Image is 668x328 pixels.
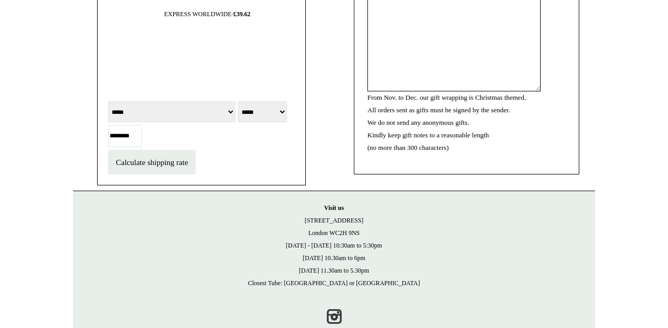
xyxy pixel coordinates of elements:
[108,125,142,147] input: Postcode
[83,202,584,289] p: [STREET_ADDRESS] London WC2H 9NS [DATE] - [DATE] 10:30am to 5:30pm [DATE] 10.30am to 6pm [DATE] 1...
[324,204,344,212] strong: Visit us
[367,93,526,151] label: From Nov. to Dec. our gift wrapping is Christmas themed. All orders sent as gifts must be signed ...
[116,158,188,167] span: Calculate shipping rate
[108,150,196,174] button: Calculate shipping rate
[323,305,345,328] a: Instagram
[108,100,295,174] form: select location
